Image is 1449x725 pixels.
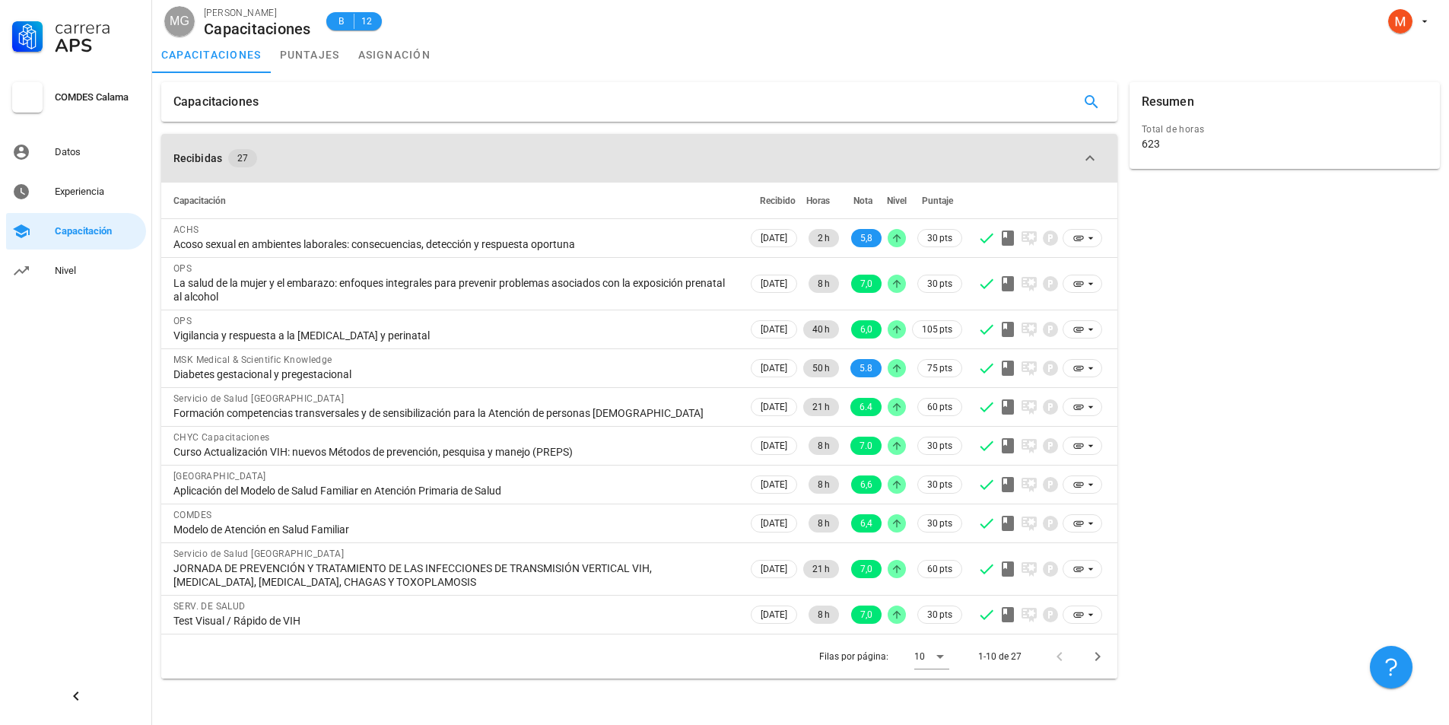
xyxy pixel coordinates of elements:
span: 21 h [812,398,830,416]
div: JORNADA DE PREVENCIÓN Y TRATAMIENTO DE LAS INFECCIONES DE TRANSMISIÓN VERTICAL VIH, [MEDICAL_DATA... [173,561,736,589]
div: [PERSON_NAME] [204,5,311,21]
a: capacitaciones [152,37,271,73]
span: CHYC Capacitaciones [173,432,270,443]
span: 30 pts [927,438,952,453]
span: Puntaje [922,196,953,206]
span: 7,0 [860,606,872,624]
th: Nota [842,183,885,219]
a: Capacitación [6,213,146,250]
span: [GEOGRAPHIC_DATA] [173,471,266,482]
div: Modelo de Atención en Salud Familiar [173,523,736,536]
span: 75 pts [927,361,952,376]
span: OPS [173,316,192,326]
span: [DATE] [761,360,787,377]
span: Horas [806,196,830,206]
a: Nivel [6,253,146,289]
span: 30 pts [927,231,952,246]
span: 60 pts [927,561,952,577]
span: 8 h [818,475,830,494]
div: 10Filas por página: [914,644,949,669]
span: 7,0 [860,560,872,578]
span: Nivel [887,196,907,206]
div: Diabetes gestacional y pregestacional [173,367,736,381]
span: 6,4 [860,514,872,533]
span: SERV. DE SALUD [173,601,246,612]
span: [DATE] [761,476,787,493]
div: Carrera [55,18,140,37]
span: [DATE] [761,437,787,454]
span: 105 pts [922,322,952,337]
div: 10 [914,650,925,663]
a: Datos [6,134,146,170]
span: 8 h [818,514,830,533]
span: 21 h [812,560,830,578]
div: Filas por página: [819,634,949,679]
a: asignación [349,37,440,73]
div: Total de horas [1142,122,1428,137]
div: APS [55,37,140,55]
span: 5,8 [860,229,872,247]
span: 50 h [812,359,830,377]
span: Recibido [760,196,796,206]
span: [DATE] [761,606,787,623]
span: 40 h [812,320,830,339]
div: Datos [55,146,140,158]
span: 6,6 [860,475,872,494]
a: puntajes [271,37,349,73]
span: Nota [853,196,872,206]
th: Capacitación [161,183,748,219]
div: avatar [164,6,195,37]
span: 12 [361,14,373,29]
span: OPS [173,263,192,274]
span: 30 pts [927,276,952,291]
span: MG [170,6,189,37]
span: Servicio de Salud [GEOGRAPHIC_DATA] [173,549,344,559]
div: Resumen [1142,82,1194,122]
span: Servicio de Salud [GEOGRAPHIC_DATA] [173,393,344,404]
th: Recibido [748,183,800,219]
div: avatar [1388,9,1412,33]
div: La salud de la mujer y el embarazo: enfoques integrales para prevenir problemas asociados con la ... [173,276,736,304]
span: 8 h [818,606,830,624]
div: Recibidas [173,150,222,167]
div: Test Visual / Rápido de VIH [173,614,736,628]
span: 30 pts [927,607,952,622]
div: Vigilancia y respuesta a la [MEDICAL_DATA] y perinatal [173,329,736,342]
span: [DATE] [761,275,787,292]
span: [DATE] [761,399,787,415]
span: 2 h [818,229,830,247]
span: 27 [237,149,248,167]
span: 30 pts [927,516,952,531]
span: [DATE] [761,321,787,338]
span: 8 h [818,437,830,455]
div: COMDES Calama [55,91,140,103]
span: 7,0 [860,275,872,293]
div: Experiencia [55,186,140,198]
button: Recibidas 27 [161,134,1117,183]
div: Formación competencias transversales y de sensibilización para la Atención de personas [DEMOGRAPH... [173,406,736,420]
div: 1-10 de 27 [978,650,1022,663]
th: Puntaje [909,183,965,219]
span: 8 h [818,275,830,293]
div: 623 [1142,137,1160,151]
span: COMDES [173,510,211,520]
span: 60 pts [927,399,952,415]
span: Capacitación [173,196,226,206]
span: 30 pts [927,477,952,492]
span: 5.8 [860,359,872,377]
span: [DATE] [761,515,787,532]
a: Experiencia [6,173,146,210]
div: Acoso sexual en ambientes laborales: consecuencias, detección y respuesta oportuna [173,237,736,251]
th: Nivel [885,183,909,219]
span: 6.4 [860,398,872,416]
div: Capacitaciones [204,21,311,37]
span: ACHS [173,224,199,235]
button: Página siguiente [1084,643,1111,670]
div: Curso Actualización VIH: nuevos Métodos de prevención, pesquisa y manejo (PREPS) [173,445,736,459]
span: [DATE] [761,561,787,577]
th: Horas [800,183,842,219]
div: Nivel [55,265,140,277]
div: Aplicación del Modelo de Salud Familiar en Atención Primaria de Salud [173,484,736,498]
span: 7.0 [860,437,872,455]
span: 6,0 [860,320,872,339]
